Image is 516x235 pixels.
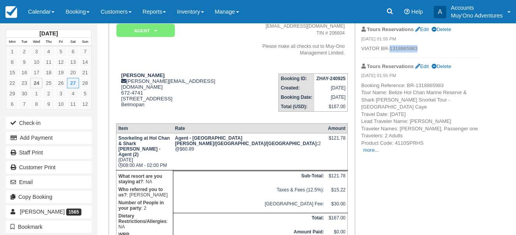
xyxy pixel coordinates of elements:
th: Booking Date: [279,93,315,102]
a: Edit [415,63,429,69]
th: Sub-Total: [173,171,326,185]
em: [DATE] 01:55 PM [361,36,479,44]
p: VIATOR BR-1318865983 [361,45,479,53]
a: Edit [415,26,429,32]
i: Help [404,9,410,14]
p: Accounts [451,4,503,12]
button: Bookmark [6,221,92,233]
td: $121.78 [326,171,348,185]
div: $121.78 [328,135,345,147]
a: [PERSON_NAME] 1565 [6,205,92,218]
a: 27 [67,78,79,88]
strong: Snorkeling at Hol Chan & Shark [PERSON_NAME] - Agent (2) [118,135,170,157]
th: Tue [18,38,30,46]
strong: Agent - San Pedro/Belize City/Caye Caulker [175,135,318,146]
a: Delete [431,63,451,69]
a: 25 [42,78,55,88]
td: [GEOGRAPHIC_DATA] Fee: [173,199,326,213]
td: $15.22 [326,185,348,199]
a: 5 [55,46,67,57]
a: 15 [6,67,18,78]
span: 1565 [66,209,81,216]
td: 2 @ [173,133,326,170]
a: 11 [67,99,79,109]
th: Item [116,124,173,133]
a: 9 [18,57,30,67]
strong: Tours Reservations [367,26,414,32]
td: [DATE] 08:00 AM - 02:00 PM [116,133,173,170]
p: : NA [118,212,171,231]
button: Copy Booking [6,191,92,203]
a: 1 [30,88,42,99]
p: : NA [118,172,171,186]
th: Total: [173,213,326,227]
td: $167.00 [314,102,347,112]
th: Created: [279,83,315,93]
p: : [PERSON_NAME] [118,186,171,199]
div: A [434,6,446,18]
strong: What resort are you staying at? [118,174,162,184]
a: 12 [79,99,91,109]
a: 26 [55,78,67,88]
th: Thu [42,38,55,46]
strong: Dietary Restrictions/Allergies [118,213,166,224]
a: 3 [55,88,67,99]
span: Help [411,9,423,15]
em: AGENT [116,24,175,37]
a: 18 [42,67,55,78]
strong: Who referred you to us? [118,187,163,198]
th: Rate [173,124,326,133]
span: $60.89 [180,146,194,152]
th: Total (USD): [279,102,315,112]
a: 7 [79,46,91,57]
a: 7 [18,99,30,109]
td: $30.00 [326,199,348,213]
td: [DATE] [314,93,347,102]
a: 22 [6,78,18,88]
a: 16 [18,67,30,78]
p: Muy'Ono Adventures [451,12,503,19]
a: Delete [431,26,451,32]
a: more... [363,147,379,153]
td: $167.00 [326,213,348,227]
th: Booking ID: [279,74,315,84]
button: Check-in [6,117,92,129]
a: 21 [79,67,91,78]
strong: Tours Reservations [367,63,414,69]
a: 3 [30,46,42,57]
strong: ZHAY-240925 [316,76,345,81]
img: checkfront-main-nav-mini-logo.png [5,6,17,18]
th: Fri [55,38,67,46]
strong: [PERSON_NAME] [121,72,165,78]
a: 30 [18,88,30,99]
div: [PERSON_NAME][EMAIL_ADDRESS][DOMAIN_NAME] 672-4741 [STREET_ADDRESS] Belmopan [116,72,235,117]
a: 19 [55,67,67,78]
a: 8 [30,99,42,109]
a: 28 [79,78,91,88]
th: Wed [30,38,42,46]
a: 10 [55,99,67,109]
a: 29 [6,88,18,99]
p: Booking Reference: BR-1318865983 Tour Name: Belize Hol Chan Marine Reserve & Shark [PERSON_NAME] ... [361,82,479,154]
a: 13 [67,57,79,67]
a: 5 [79,88,91,99]
a: Customer Print [6,161,92,174]
a: 4 [42,46,55,57]
a: 2 [18,46,30,57]
th: Sun [79,38,91,46]
button: Email [6,176,92,188]
a: Staff Print [6,146,92,159]
a: 12 [55,57,67,67]
button: Add Payment [6,132,92,144]
a: 17 [30,67,42,78]
td: Taxes & Fees (12.5%): [173,185,326,199]
span: [PERSON_NAME] [20,209,65,215]
p: : 2 [118,199,171,212]
address: + [PHONE_NUMBER] [EMAIL_ADDRESS][DOMAIN_NAME] TIN # 206604 Please make all checks out to Muy-Ono ... [238,16,345,56]
a: 4 [67,88,79,99]
a: 6 [67,46,79,57]
th: Mon [6,38,18,46]
th: Sat [67,38,79,46]
strong: Number of People in your party [118,200,164,211]
strong: [DATE] [39,30,58,37]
